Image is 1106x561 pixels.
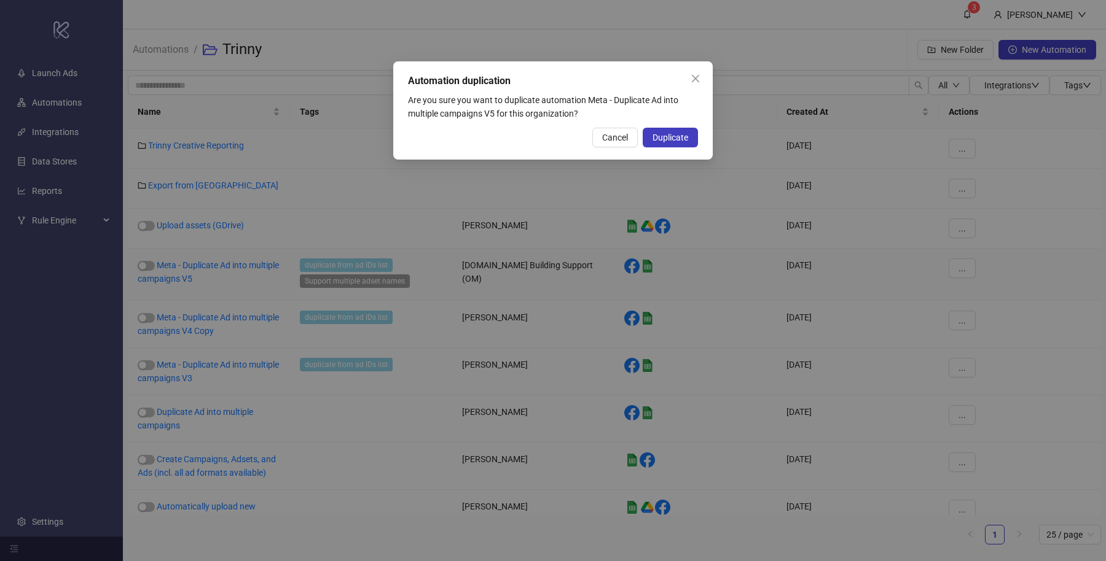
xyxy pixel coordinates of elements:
div: Automation duplication [408,74,698,88]
span: close [691,74,700,83]
div: Are you sure you want to duplicate automation Meta - Duplicate Ad into multiple campaigns V5 for ... [408,93,698,120]
span: Duplicate [653,133,688,142]
button: Cancel [592,128,638,147]
span: Cancel [602,133,628,142]
button: Duplicate [643,128,698,147]
button: Close [686,69,705,88]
